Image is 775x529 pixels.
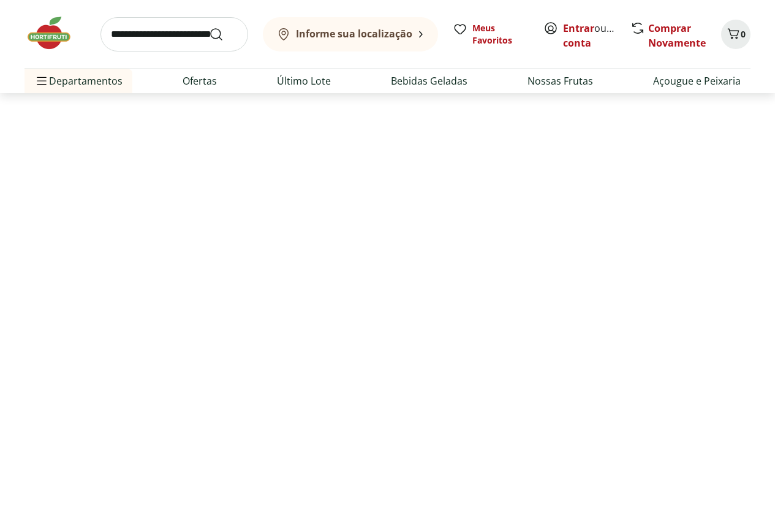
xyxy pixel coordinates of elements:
b: Informe sua localização [296,27,412,40]
a: Último Lote [277,74,331,88]
a: Meus Favoritos [453,22,529,47]
span: Meus Favoritos [472,22,529,47]
a: Ofertas [183,74,217,88]
button: Menu [34,66,49,96]
button: Informe sua localização [263,17,438,51]
button: Submit Search [209,27,238,42]
button: Carrinho [721,20,750,49]
span: 0 [741,28,746,40]
img: Hortifruti [25,15,86,51]
span: ou [563,21,618,50]
a: Nossas Frutas [527,74,593,88]
a: Bebidas Geladas [391,74,467,88]
a: Comprar Novamente [648,21,706,50]
a: Criar conta [563,21,630,50]
a: Açougue e Peixaria [653,74,741,88]
span: Departamentos [34,66,123,96]
a: Entrar [563,21,594,35]
input: search [100,17,248,51]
